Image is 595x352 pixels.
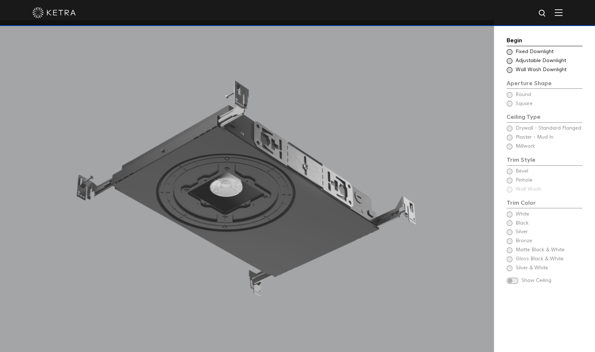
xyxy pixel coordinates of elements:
span: Fixed Downlight [516,48,582,56]
img: ketra-logo-2019-white [32,7,76,18]
div: Begin [507,36,582,46]
img: Hamburger%20Nav.svg [555,9,563,16]
img: search icon [538,9,547,18]
span: Wall Wash Downlight [516,66,582,74]
span: Show Ceiling [521,277,582,284]
span: Adjustable Downlight [516,57,582,65]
